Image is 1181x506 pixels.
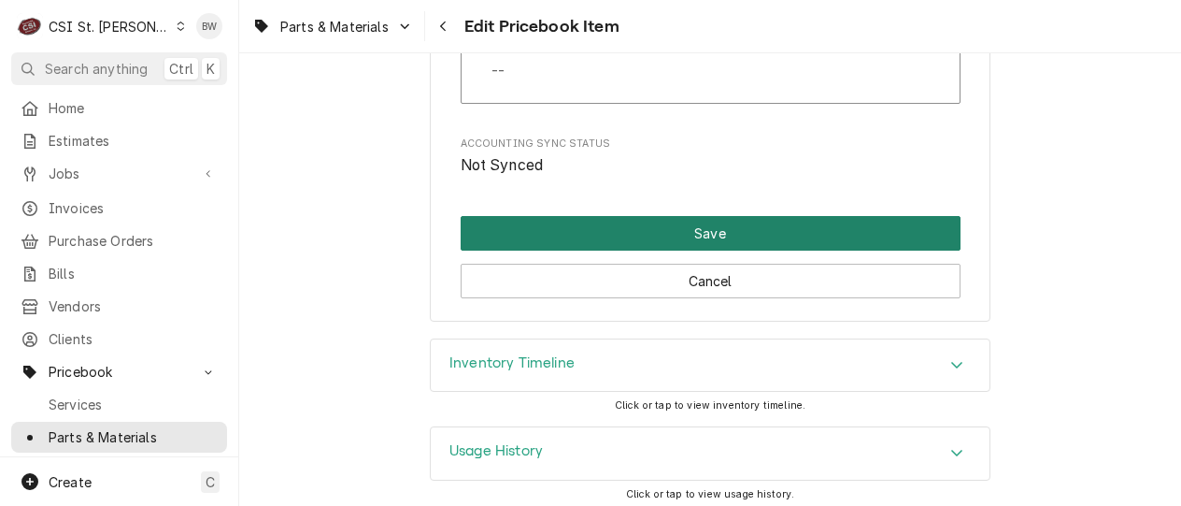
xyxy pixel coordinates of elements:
a: Go to Parts & Materials [245,11,420,42]
a: Estimates [11,125,227,156]
a: Go to Jobs [11,158,227,189]
span: Search anything [45,59,148,79]
a: Invoices [11,193,227,224]
span: Home [49,98,218,118]
div: Button Group [461,216,960,298]
span: Clients [49,329,218,349]
span: Purchase Orders [49,231,218,251]
a: Home [11,93,227,123]
div: Accordion Header [431,340,989,392]
button: Cancel [461,264,960,298]
h3: Usage History [449,442,543,460]
div: Inventory Timeline [430,339,990,393]
span: Click or tap to view inventory timeline. [615,399,805,412]
button: Accordion Details Expand Trigger [431,427,989,480]
span: Parts & Materials [49,427,218,447]
span: Estimates [49,131,218,151]
a: Go to Pricebook [11,356,227,387]
a: Vendors [11,291,227,322]
div: Button Group Row [461,251,960,298]
div: Usage History [430,426,990,481]
div: CSI St. Louis's Avatar [17,13,43,39]
span: Edit Pricebook Item [459,14,619,39]
span: Pricebook [49,362,190,382]
div: Accordion Header [431,427,989,480]
span: Accounting Sync Status [461,137,960,152]
span: Invoices [49,198,218,218]
span: Jobs [49,164,190,183]
span: Vendors [49,296,218,316]
span: Services [49,395,218,414]
span: C [206,472,215,492]
div: Bin [491,39,513,82]
div: CSI St. [PERSON_NAME] [49,17,170,36]
span: Bills [49,264,218,283]
span: Click or tap to view usage history. [626,488,795,500]
span: Parts & Materials [280,17,389,36]
h3: Inventory Timeline [449,354,575,372]
span: Create [49,474,92,490]
a: Purchase Orders [11,225,227,256]
div: -- [491,60,505,82]
button: Save [461,216,960,251]
a: Clients [11,324,227,354]
button: Accordion Details Expand Trigger [431,340,989,392]
div: BW [196,13,222,39]
div: C [17,13,43,39]
button: Search anythingCtrlK [11,52,227,85]
a: Parts & Materials [11,422,227,453]
a: Services [11,389,227,420]
span: Accounting Sync Status [461,154,960,177]
span: Not Synced [461,156,544,174]
span: Ctrl [169,59,193,79]
button: Navigate back [429,11,459,41]
a: Bills [11,258,227,289]
div: Brad Wicks's Avatar [196,13,222,39]
div: Button Group Row [461,216,960,251]
span: K [206,59,215,79]
div: Accounting Sync Status [461,137,960,177]
a: Miscellaneous [11,455,227,485]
